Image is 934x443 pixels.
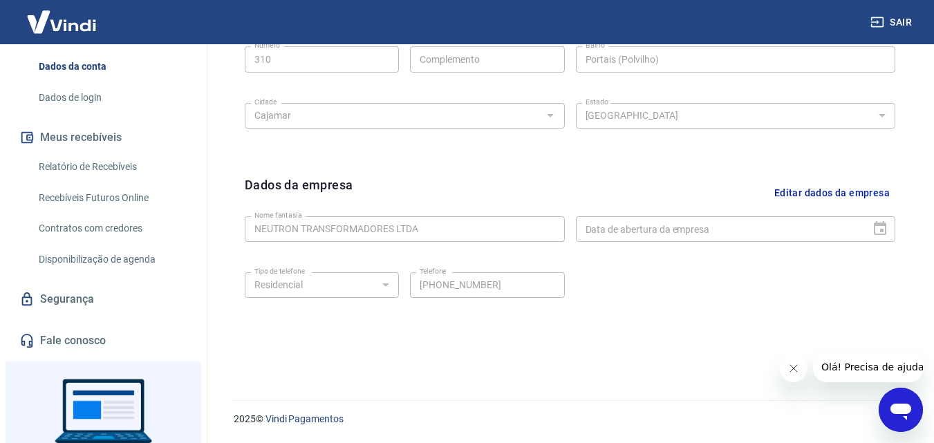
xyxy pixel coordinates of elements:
[17,284,190,314] a: Segurança
[17,1,106,43] img: Vindi
[576,216,861,242] input: DD/MM/YYYY
[33,153,190,181] a: Relatório de Recebíveis
[33,184,190,212] a: Recebíveis Futuros Online
[17,326,190,356] a: Fale conosco
[245,176,353,211] h6: Dados da empresa
[254,210,302,220] label: Nome fantasia
[254,266,305,276] label: Tipo de telefone
[813,352,923,382] iframe: Mensagem da empresa
[33,84,190,112] a: Dados de login
[33,245,190,274] a: Disponibilização de agenda
[879,388,923,432] iframe: Botão para abrir a janela de mensagens
[33,53,190,81] a: Dados da conta
[586,97,608,107] label: Estado
[254,40,280,50] label: Número
[254,97,277,107] label: Cidade
[33,214,190,243] a: Contratos com credores
[8,10,116,21] span: Olá! Precisa de ajuda?
[234,412,901,426] p: 2025 ©
[265,413,344,424] a: Vindi Pagamentos
[420,266,447,276] label: Telefone
[249,107,538,124] input: Digite aqui algumas palavras para buscar a cidade
[780,355,807,382] iframe: Fechar mensagem
[868,10,917,35] button: Sair
[586,40,605,50] label: Bairro
[17,122,190,153] button: Meus recebíveis
[769,176,895,211] button: Editar dados da empresa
